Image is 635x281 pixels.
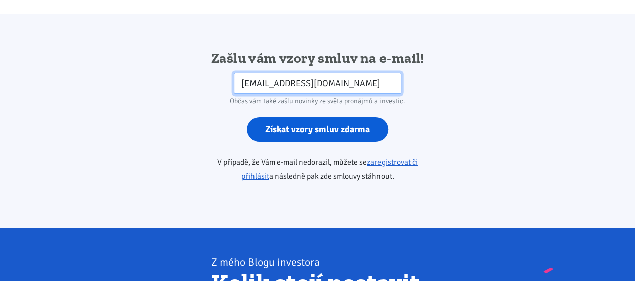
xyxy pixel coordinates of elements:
[234,73,401,95] input: Zadejte váš e-mail
[247,117,388,142] input: Získat vzory smluv zdarma
[189,155,446,183] p: V případě, že Vám e-mail nedorazil, můžete se a následně pak zde smlouvy stáhnout.
[211,255,514,269] div: Z mého Blogu investora
[189,49,446,67] h2: Zašlu vám vzory smluv na e-mail!
[189,94,446,108] div: Občas vám také zašlu novinky ze světa pronájmů a investic.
